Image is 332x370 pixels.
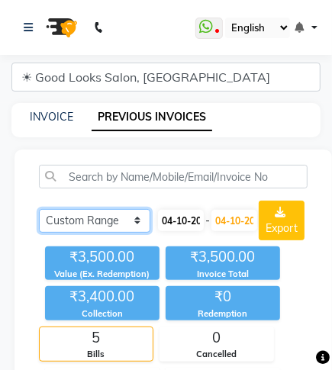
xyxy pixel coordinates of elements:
div: Value (Ex. Redemption) [45,268,160,281]
div: Cancelled [160,348,273,361]
div: Collection [45,307,160,320]
a: INVOICE [30,110,73,124]
span: Export [266,221,298,235]
a: PREVIOUS INVOICES [92,104,212,131]
div: Bills [40,348,153,361]
img: logo [39,6,82,49]
div: Redemption [166,307,280,320]
input: Start Date [158,210,204,231]
div: ₹3,500.00 [45,246,160,268]
div: Invoice Total [166,268,280,281]
button: Export [259,201,305,240]
div: 5 [40,327,153,349]
input: Search by Name/Mobile/Email/Invoice No [39,165,308,188]
div: 0 [160,327,273,349]
div: ₹0 [166,286,280,307]
div: ₹3,400.00 [45,286,160,307]
input: End Date [211,210,257,231]
div: ₹3,500.00 [166,246,280,268]
span: - [205,213,210,229]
